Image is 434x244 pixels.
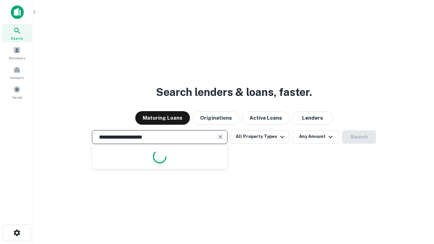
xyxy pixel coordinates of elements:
[135,111,190,125] button: Maturing Loans
[2,44,32,62] a: Borrowers
[11,5,24,19] img: capitalize-icon.png
[400,190,434,222] iframe: Chat Widget
[242,111,290,125] button: Active Loans
[12,95,22,100] span: Saved
[2,24,32,42] a: Search
[9,55,25,61] span: Borrowers
[230,130,289,144] button: All Property Types
[292,111,333,125] button: Lenders
[292,130,339,144] button: Any Amount
[10,75,24,80] span: Contacts
[216,132,225,142] button: Clear
[11,36,23,41] span: Search
[193,111,239,125] button: Originations
[2,63,32,82] a: Contacts
[156,84,312,100] h3: Search lenders & loans, faster.
[2,83,32,101] a: Saved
